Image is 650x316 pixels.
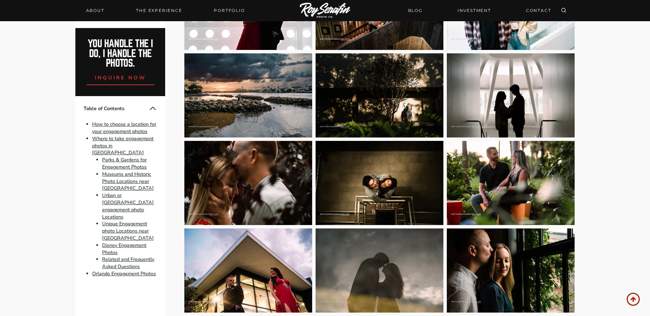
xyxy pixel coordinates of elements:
[102,242,146,256] a: Disney Engagement Photos
[87,68,155,85] a: inquire now
[95,74,146,81] span: inquire now
[404,4,427,16] a: BLOG
[92,121,156,135] a: How to choose a location for your engagement photos
[102,221,154,242] a: Unique Engagement photo Locations near [GEOGRAPHIC_DATA]
[84,105,149,112] span: Table of Contents
[316,228,443,313] img: 20+ Unique Orlando Engagement Photo Locations 25
[184,141,312,225] img: 20+ Unique Orlando Engagement Photo Locations 21
[184,228,312,313] img: 20+ Unique Orlando Engagement Photo Locations 24
[102,192,154,220] a: Urban or [GEOGRAPHIC_DATA] engagement photo Locations
[83,39,158,68] h2: You handle the i do, I handle the photos.
[102,256,154,270] a: Related and Frequently Asked Questions
[92,135,154,156] a: Where to take engagement photos in [GEOGRAPHIC_DATA]
[627,293,640,306] a: Scroll to top
[210,6,249,15] a: Portfolio
[132,6,186,15] a: THE EXPERIENCE
[316,53,443,137] img: 20+ Unique Orlando Engagement Photo Locations 19
[102,156,147,170] a: Parks & Gardens for Engagement Photos
[522,4,555,16] a: CONTACT
[82,6,109,15] a: About
[82,6,249,15] nav: Primary Navigation
[184,53,312,137] img: 20+ Unique Orlando Engagement Photo Locations 18
[316,141,443,225] img: 20+ Unique Orlando Engagement Photo Locations 22
[300,3,351,19] img: Logo of Roy Serafin Photo Co., featuring stylized text in white on a light background, representi...
[453,4,495,16] a: INVESTMENT
[92,270,156,277] a: Orlando Engagement Photos
[75,96,165,286] nav: Table of Contents
[447,53,575,137] img: 20+ Unique Orlando Engagement Photo Locations 20
[559,6,568,15] button: View Search Form
[447,141,575,225] img: 20+ Unique Orlando Engagement Photo Locations 23
[404,4,555,16] nav: Secondary Navigation
[447,228,575,313] img: 20+ Unique Orlando Engagement Photo Locations 26
[102,171,154,192] a: Museums and Historic Photo Locations near [GEOGRAPHIC_DATA]
[149,104,157,113] button: Collapse Table of Contents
